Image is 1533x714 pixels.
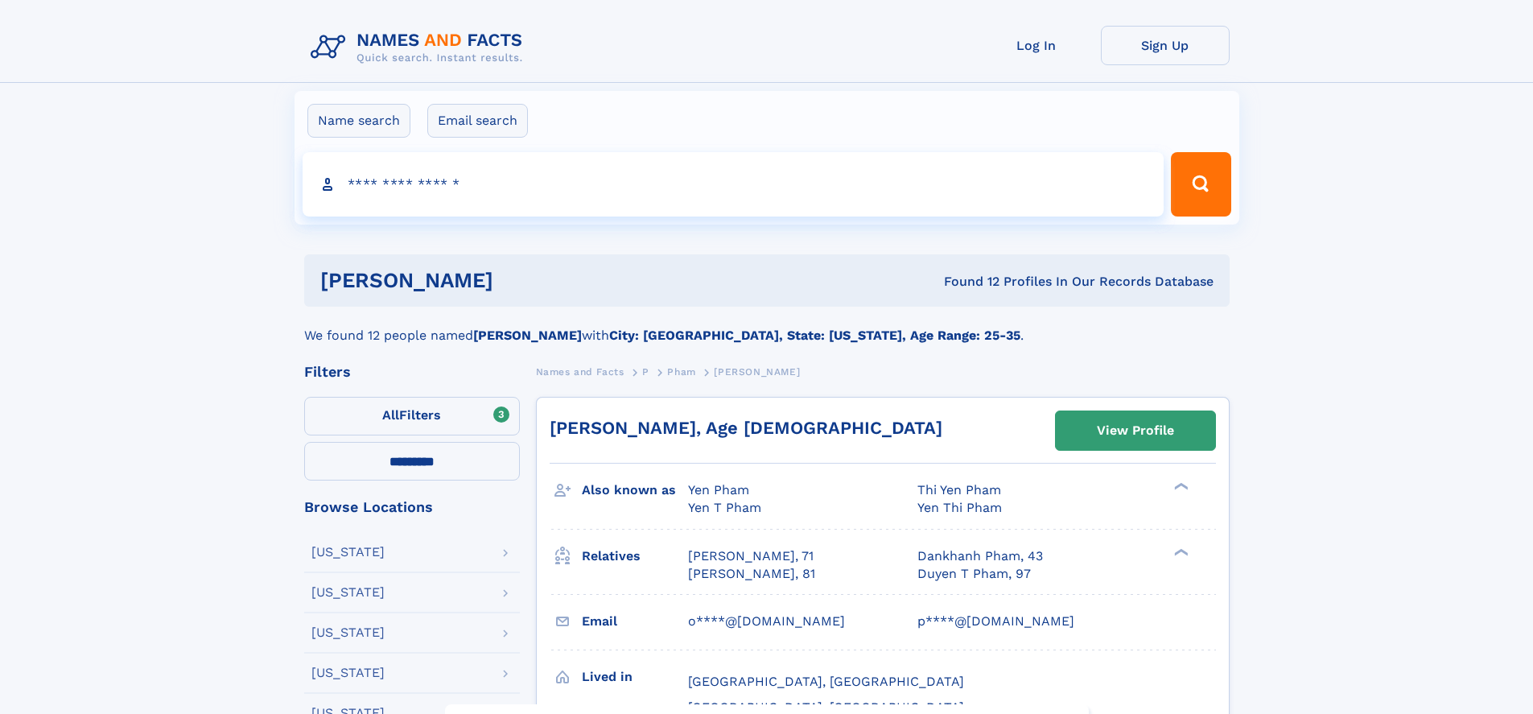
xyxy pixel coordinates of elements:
[582,663,688,691] h3: Lived in
[304,500,520,514] div: Browse Locations
[382,407,399,423] span: All
[304,307,1230,345] div: We found 12 people named with .
[303,152,1164,217] input: search input
[1170,481,1189,492] div: ❯
[688,565,815,583] a: [PERSON_NAME], 81
[311,586,385,599] div: [US_STATE]
[307,104,410,138] label: Name search
[719,273,1214,291] div: Found 12 Profiles In Our Records Database
[582,477,688,504] h3: Also known as
[1056,411,1215,450] a: View Profile
[688,500,761,515] span: Yen T Pham
[304,26,536,69] img: Logo Names and Facts
[311,667,385,679] div: [US_STATE]
[917,482,1001,497] span: Thi Yen Pham
[304,397,520,435] label: Filters
[917,565,1031,583] a: Duyen T Pham, 97
[550,418,942,438] a: [PERSON_NAME], Age [DEMOGRAPHIC_DATA]
[917,500,1002,515] span: Yen Thi Pham
[688,482,749,497] span: Yen Pham
[917,547,1043,565] a: Dankhanh Pham, 43
[609,328,1020,343] b: City: [GEOGRAPHIC_DATA], State: [US_STATE], Age Range: 25-35
[427,104,528,138] label: Email search
[320,270,719,291] h1: [PERSON_NAME]
[642,366,649,378] span: P
[536,361,624,382] a: Names and Facts
[972,26,1101,65] a: Log In
[667,361,695,382] a: Pham
[473,328,582,343] b: [PERSON_NAME]
[714,366,800,378] span: [PERSON_NAME]
[311,546,385,559] div: [US_STATE]
[1170,547,1189,557] div: ❯
[311,626,385,639] div: [US_STATE]
[582,543,688,570] h3: Relatives
[667,366,695,378] span: Pham
[1097,412,1174,449] div: View Profile
[688,674,964,689] span: [GEOGRAPHIC_DATA], [GEOGRAPHIC_DATA]
[688,547,814,565] a: [PERSON_NAME], 71
[582,608,688,635] h3: Email
[1171,152,1230,217] button: Search Button
[1101,26,1230,65] a: Sign Up
[642,361,649,382] a: P
[304,365,520,379] div: Filters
